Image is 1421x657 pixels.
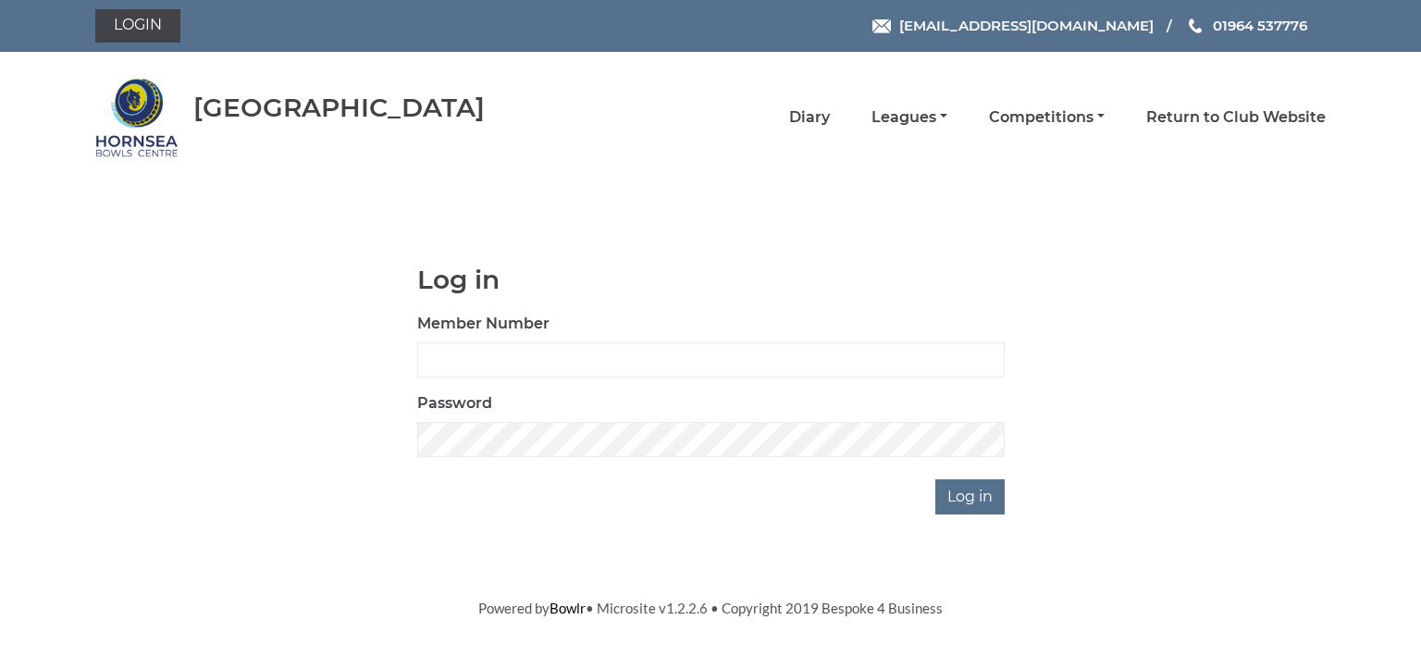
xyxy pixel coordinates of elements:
[95,9,180,43] a: Login
[789,107,830,128] a: Diary
[1146,107,1326,128] a: Return to Club Website
[989,107,1105,128] a: Competitions
[872,19,891,33] img: Email
[417,266,1005,294] h1: Log in
[417,392,492,415] label: Password
[417,313,550,335] label: Member Number
[550,600,586,616] a: Bowlr
[1213,17,1307,34] span: 01964 537776
[872,15,1154,36] a: Email [EMAIL_ADDRESS][DOMAIN_NAME]
[899,17,1154,34] span: [EMAIL_ADDRESS][DOMAIN_NAME]
[193,93,485,122] div: [GEOGRAPHIC_DATA]
[935,479,1005,514] input: Log in
[871,107,947,128] a: Leagues
[95,76,179,159] img: Hornsea Bowls Centre
[478,600,943,616] span: Powered by • Microsite v1.2.2.6 • Copyright 2019 Bespoke 4 Business
[1189,19,1202,33] img: Phone us
[1186,15,1307,36] a: Phone us 01964 537776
